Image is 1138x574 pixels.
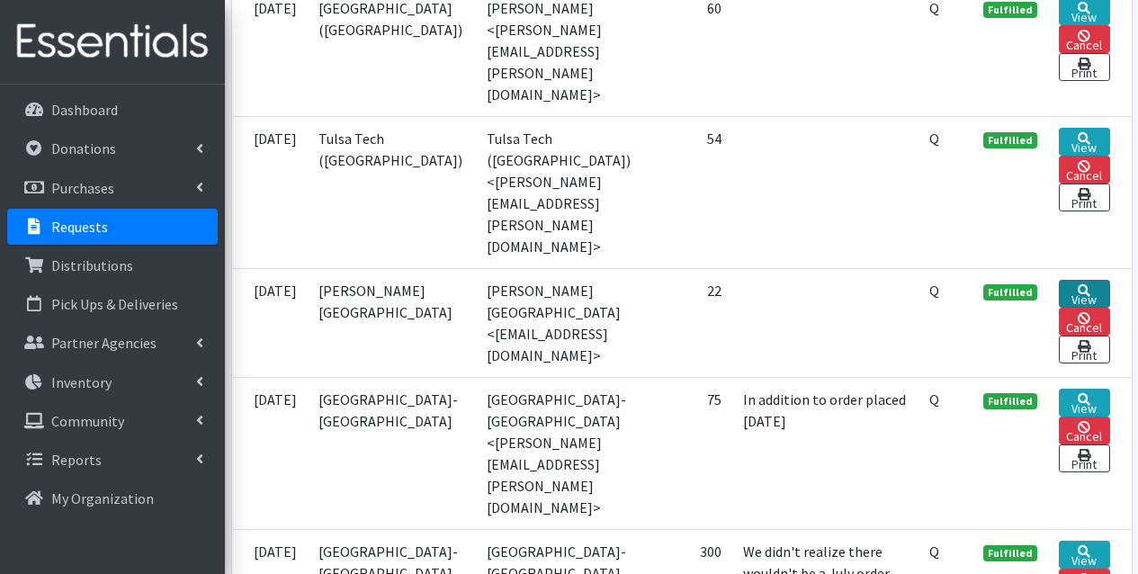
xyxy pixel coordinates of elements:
td: [PERSON_NAME][GEOGRAPHIC_DATA] [308,268,477,377]
td: [DATE] [232,377,308,529]
a: Print [1059,444,1110,472]
td: [DATE] [232,116,308,268]
p: Donations [51,139,116,157]
a: Pick Ups & Deliveries [7,286,218,322]
td: [GEOGRAPHIC_DATA]-[GEOGRAPHIC_DATA] <[PERSON_NAME][EMAIL_ADDRESS][PERSON_NAME][DOMAIN_NAME]> [476,377,650,529]
a: Cancel [1059,417,1110,444]
a: View [1059,280,1110,308]
td: 22 [650,268,733,377]
a: Cancel [1059,308,1110,336]
a: Cancel [1059,25,1110,53]
abbr: Quantity [929,130,939,148]
a: View [1059,541,1110,569]
span: Fulfilled [983,132,1037,148]
td: Tulsa Tech ([GEOGRAPHIC_DATA]) [308,116,477,268]
td: 54 [650,116,733,268]
a: View [1059,128,1110,156]
p: Purchases [51,179,114,197]
p: Dashboard [51,101,118,119]
td: 75 [650,377,733,529]
abbr: Quantity [929,390,939,408]
td: [DATE] [232,268,308,377]
span: Fulfilled [983,2,1037,18]
p: Pick Ups & Deliveries [51,295,178,313]
a: Print [1059,53,1110,81]
a: Distributions [7,247,218,283]
td: Tulsa Tech ([GEOGRAPHIC_DATA]) <[PERSON_NAME][EMAIL_ADDRESS][PERSON_NAME][DOMAIN_NAME]> [476,116,650,268]
abbr: Quantity [929,282,939,300]
abbr: Quantity [929,543,939,561]
a: Inventory [7,364,218,400]
a: Donations [7,130,218,166]
a: Requests [7,209,218,245]
p: My Organization [51,489,154,507]
a: My Organization [7,480,218,516]
span: Fulfilled [983,393,1037,409]
a: Cancel [1059,156,1110,184]
p: Inventory [51,373,112,391]
p: Reports [51,451,102,469]
a: Print [1059,184,1110,211]
span: Fulfilled [983,284,1037,300]
td: In addition to order placed [DATE] [732,377,918,529]
p: Community [51,412,124,430]
p: Partner Agencies [51,334,157,352]
a: Purchases [7,170,218,206]
a: Partner Agencies [7,325,218,361]
a: Community [7,403,218,439]
td: [PERSON_NAME][GEOGRAPHIC_DATA] <[EMAIL_ADDRESS][DOMAIN_NAME]> [476,268,650,377]
span: Fulfilled [983,545,1037,561]
p: Requests [51,218,108,236]
a: View [1059,389,1110,417]
a: Print [1059,336,1110,363]
a: Reports [7,442,218,478]
td: [GEOGRAPHIC_DATA]-[GEOGRAPHIC_DATA] [308,377,477,529]
img: HumanEssentials [7,12,218,72]
p: Distributions [51,256,133,274]
a: Dashboard [7,92,218,128]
